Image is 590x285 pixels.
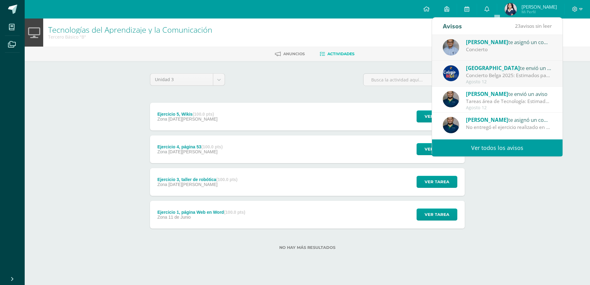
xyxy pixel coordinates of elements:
strong: (100.0 pts) [224,210,245,215]
a: Ver todos los avisos [432,139,563,156]
span: Anuncios [283,52,305,56]
div: Ejercicio 5, Wikis [157,112,218,117]
span: Zona [157,149,167,154]
div: Agosto 12 [466,79,552,85]
span: Unidad 3 [155,74,208,85]
div: Avisos [443,18,462,35]
span: [GEOGRAPHIC_DATA] [466,64,520,72]
span: Mi Perfil [521,9,557,14]
span: [PERSON_NAME] [466,116,508,123]
span: Zona [157,117,167,122]
div: No entregó el ejercicio realizado en clase. Puede entregar a más tardar el [DATE] 14 sobre el 80%. [466,124,552,131]
span: [DATE][PERSON_NAME] [168,117,218,122]
strong: (100.0 pts) [216,177,238,182]
div: te envió un aviso [466,90,552,98]
span: Ver tarea [425,209,449,220]
div: Tareas área de Tecnología: Estimados padres de familia: Reciban un cordial saludo. El motivo de e... [466,98,552,105]
img: d75c63bec02e1283ee24e764633d115c.png [443,117,459,133]
span: [PERSON_NAME] [466,90,508,97]
div: Ejercicio 4, página 53 [157,144,223,149]
button: Ver tarea [417,176,457,188]
span: [DATE][PERSON_NAME] [168,182,218,187]
span: [DATE][PERSON_NAME] [168,149,218,154]
div: Concierto Belga 2025: Estimados padres y madres de familia: Les saludamos cordialmente deseando q... [466,72,552,79]
div: te asignó un comentario en 'Ejercicio 4, página 53' para 'Tecnologías del Aprendizaje y la Comuni... [466,116,552,124]
span: avisos sin leer [515,23,552,29]
a: Tecnologías del Aprendizaje y la Comunicación [48,24,212,35]
strong: (100.0 pts) [201,144,222,149]
span: Actividades [327,52,355,56]
div: te envió un aviso [466,64,552,72]
div: Ejercicio 3, taller de robótica [157,177,238,182]
input: Busca la actividad aquí... [364,74,464,86]
span: 11 de Junio [168,215,191,220]
a: Anuncios [275,49,305,59]
span: [PERSON_NAME] [466,39,508,46]
h1: Tecnologías del Aprendizaje y la Comunicación [48,25,212,34]
div: Tercero Básico 'B' [48,34,212,40]
span: Zona [157,182,167,187]
span: Ver tarea [425,111,449,122]
div: te asignó un comentario en 'Examen "El grito"' para 'Educación Artística: Educación Musical' [466,38,552,46]
img: e6fe6832e7bafbe32f68e019e6e5c2c0.png [505,3,517,15]
span: 23 [515,23,521,29]
div: Ejercicio 1, página Web en Word [157,210,245,215]
a: Actividades [320,49,355,59]
span: [PERSON_NAME] [521,4,557,10]
a: Unidad 3 [150,74,225,85]
img: 919ad801bb7643f6f997765cf4083301.png [443,65,459,81]
button: Ver tarea [417,110,457,122]
span: Zona [157,215,167,220]
span: Ver tarea [425,143,449,155]
div: Concierto [466,46,552,53]
strong: (100.0 pts) [193,112,214,117]
div: Agosto 12 [466,105,552,110]
img: d75c63bec02e1283ee24e764633d115c.png [443,91,459,107]
span: Ver tarea [425,176,449,188]
button: Ver tarea [417,143,457,155]
button: Ver tarea [417,209,457,221]
label: No hay más resultados [150,245,465,250]
img: c0a26e2fe6bfcdf9029544cd5cc8fd3b.png [443,39,459,56]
